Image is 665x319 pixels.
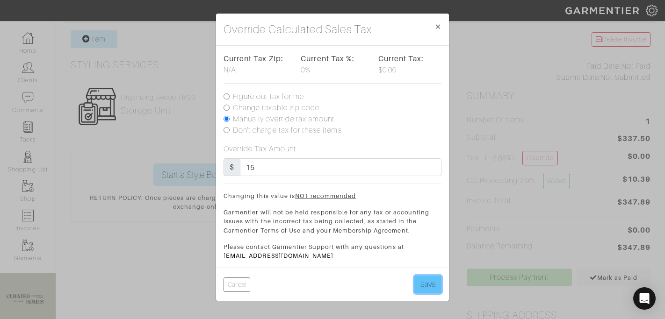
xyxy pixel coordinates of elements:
a: [EMAIL_ADDRESS][DOMAIN_NAME] [224,252,333,259]
input: Manually override tax amount [224,116,230,122]
input: Change taxable zip code [224,105,230,111]
label: Override Tax Amount [224,143,296,155]
label: Figure out tax for me [233,91,304,102]
span: × [434,20,441,33]
div: $0.00 [378,53,441,76]
input: Figure out tax for me [224,93,230,99]
strong: Current Tax: [378,54,424,63]
strong: Current Tax %: [301,54,354,63]
input: Don't charge tax for these items [224,127,230,133]
strong: Current Tax Zip: [224,54,283,63]
div: 0% [301,53,364,76]
p: Changing this value is [224,191,441,200]
div: Open Intercom Messenger [633,287,656,310]
p: Please contact Garmentier Support with any questions at [224,242,441,260]
label: Don't charge tax for these items [233,125,342,136]
u: NOT recommended [295,192,356,199]
label: Change taxable zip code [233,102,319,113]
input: Enter a tax amount in dollars [240,158,441,176]
div: N/A [224,53,287,76]
span: $ [224,158,240,176]
button: Save [414,276,441,293]
p: Garmentier will not be held responsible for any tax or accounting issues with the incorrect tax b... [224,208,441,235]
button: Cancel [224,277,250,292]
label: Manually override tax amount [233,113,334,125]
h4: Override Calculated Sales Tax [224,21,372,38]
